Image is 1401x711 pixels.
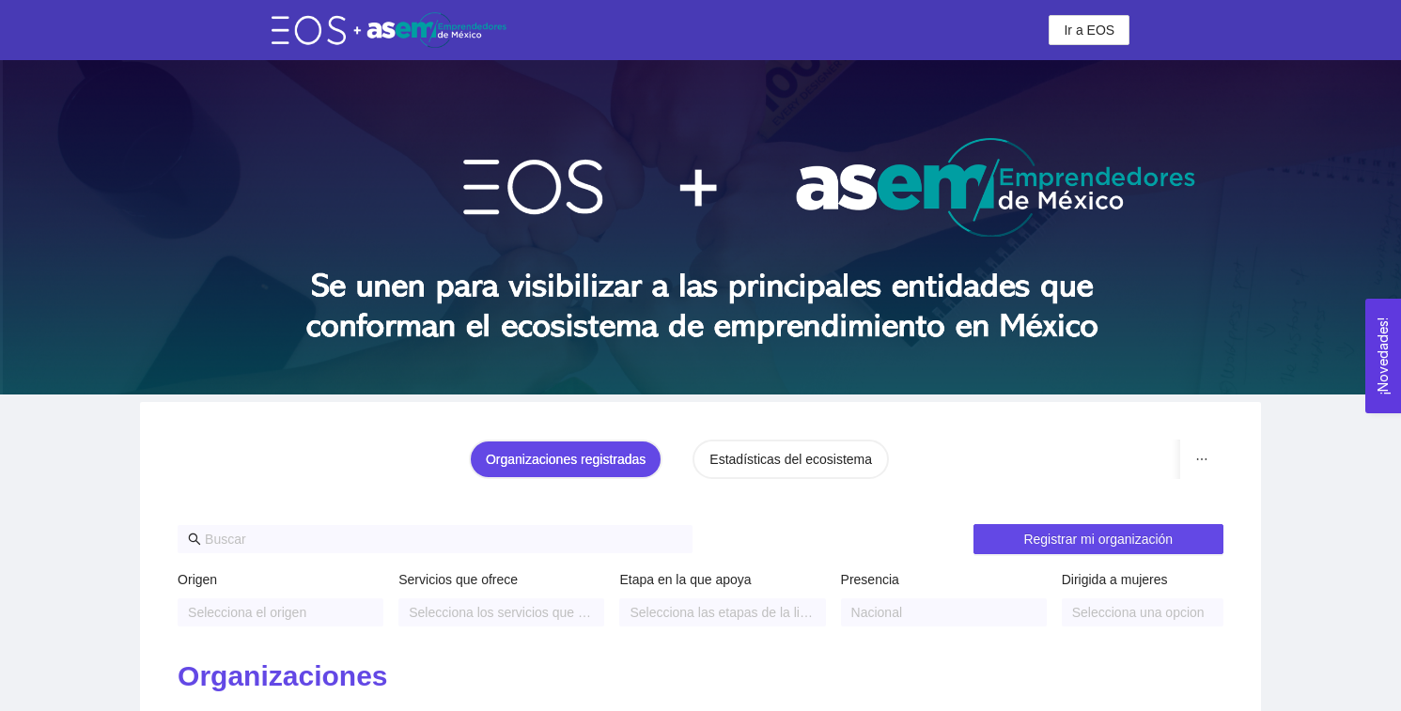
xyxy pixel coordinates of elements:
[178,569,217,590] label: Origen
[1062,569,1168,590] label: Dirigida a mujeres
[398,569,518,590] label: Servicios que ofrece
[486,449,646,470] div: Organizaciones registradas
[709,449,872,470] div: Estadísticas del ecosistema
[973,524,1223,554] button: Registrar mi organización
[1023,529,1173,549] span: Registrar mi organización
[1195,453,1208,466] span: ellipsis
[188,533,201,546] span: search
[272,12,506,47] img: eos-asem-logo.38b026ae.png
[841,569,899,590] label: Presencia
[178,657,1223,696] h2: Organizaciones
[619,569,751,590] label: Etapa en la que apoya
[1365,299,1401,413] button: Open Feedback Widget
[1064,20,1114,40] span: Ir a EOS
[205,529,682,549] input: Buscar
[1049,15,1129,45] button: Ir a EOS
[1180,440,1223,479] button: ellipsis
